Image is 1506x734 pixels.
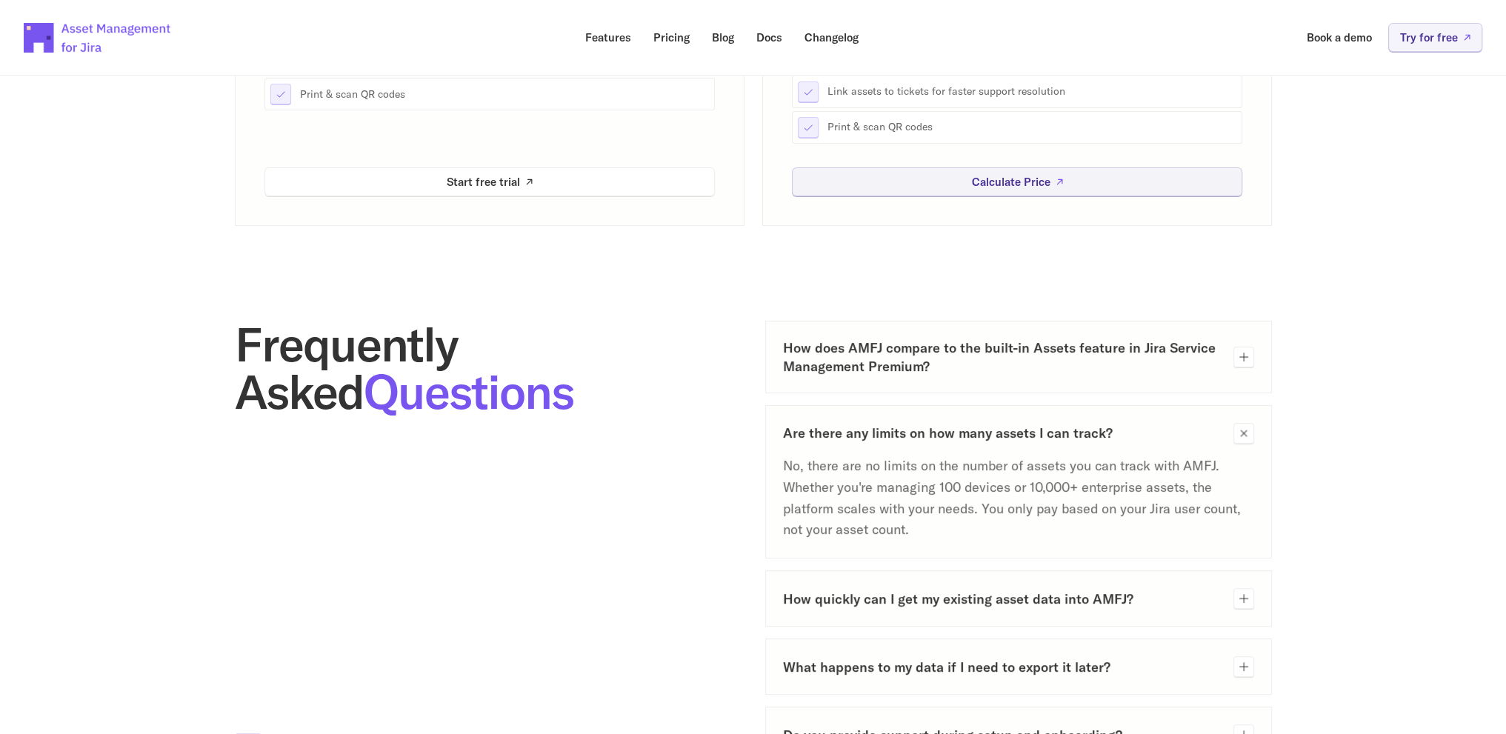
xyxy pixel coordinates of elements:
p: Print & scan QR codes [827,120,1236,135]
a: Calculate Price [792,167,1242,196]
a: Features [575,23,642,52]
p: Docs [756,32,782,43]
h3: How does AMFJ compare to the built-in Assets feature in Jira Service Management Premium? [783,338,1222,376]
p: No, there are no limits on the number of assets you can track with AMFJ. Whether you're managing ... [783,456,1254,541]
h3: What happens to my data if I need to export it later? [783,658,1222,676]
p: Changelog [804,32,859,43]
h3: How quickly can I get my existing asset data into AMFJ? [783,590,1222,608]
p: Try for free [1400,32,1458,43]
p: Blog [712,32,734,43]
p: Pricing [653,32,690,43]
p: Print & scan QR codes [300,87,709,101]
a: Book a demo [1296,23,1382,52]
p: Features [585,32,631,43]
a: Blog [702,23,744,52]
p: Start free trial [447,176,520,187]
p: Link assets to tickets for faster support resolution [827,84,1236,99]
a: Pricing [643,23,700,52]
a: Docs [746,23,793,52]
p: Calculate Price [971,176,1050,187]
p: Book a demo [1307,32,1372,43]
a: Start free trial [264,167,715,196]
a: Changelog [794,23,869,52]
h3: Are there any limits on how many assets I can track? [783,424,1222,442]
span: Questions [364,361,573,421]
a: Try for free [1388,23,1482,52]
h2: Frequently Asked [235,321,742,416]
